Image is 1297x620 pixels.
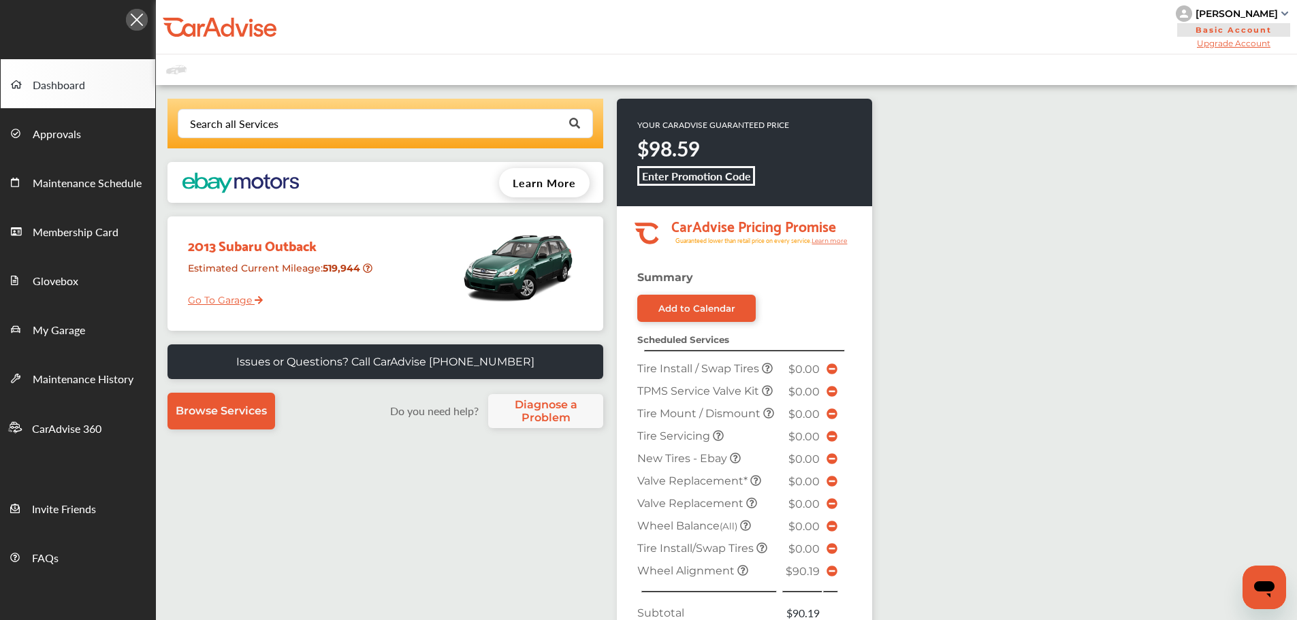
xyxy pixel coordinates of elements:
span: Diagnose a Problem [495,398,596,424]
span: Valve Replacement* [637,474,750,487]
span: $0.00 [788,408,820,421]
span: FAQs [32,550,59,568]
span: $0.00 [788,363,820,376]
span: Glovebox [33,273,78,291]
span: Learn More [513,175,576,191]
a: Go To Garage [178,284,263,310]
label: Do you need help? [383,403,485,419]
span: $0.00 [788,542,820,555]
span: Tire Install/Swap Tires [637,542,756,555]
span: Dashboard [33,77,85,95]
div: Search all Services [190,118,278,129]
span: New Tires - Ebay [637,452,730,465]
span: $0.00 [788,430,820,443]
span: $0.00 [788,520,820,533]
strong: $98.59 [637,134,700,163]
span: Tire Install / Swap Tires [637,362,762,375]
b: Enter Promotion Code [642,168,751,184]
span: Browse Services [176,404,267,417]
span: Tire Mount / Dismount [637,407,763,420]
a: Add to Calendar [637,295,756,322]
a: Dashboard [1,59,155,108]
span: TPMS Service Valve Kit [637,385,762,397]
a: Diagnose a Problem [488,394,603,428]
span: Maintenance History [33,371,133,389]
tspan: Guaranteed lower than retail price on every service. [675,236,812,245]
span: $90.19 [786,565,820,578]
div: Estimated Current Mileage : [178,257,377,291]
span: $0.00 [788,497,820,510]
span: $0.00 [788,475,820,488]
span: Upgrade Account [1176,38,1292,48]
img: sCxJUJ+qAmfqhQGDUl18vwLg4ZYJ6CxN7XmbOMBAAAAAElFTkSuQmCC [1281,12,1288,16]
small: (All) [720,521,737,532]
span: Wheel Balance [637,519,740,532]
img: placeholder_car.fcab19be.svg [166,61,187,78]
strong: Scheduled Services [637,334,729,345]
a: Issues or Questions? Call CarAdvise [PHONE_NUMBER] [167,344,603,379]
span: Membership Card [33,224,118,242]
div: Add to Calendar [658,303,735,314]
a: Approvals [1,108,155,157]
span: Approvals [33,126,81,144]
span: Valve Replacement [637,497,746,510]
span: My Garage [33,322,85,340]
strong: Summary [637,271,693,284]
tspan: Learn more [812,237,848,244]
img: mobile_8161_st0640_046.jpg [460,223,576,312]
p: Issues or Questions? Call CarAdvise [PHONE_NUMBER] [236,355,534,368]
tspan: CarAdvise Pricing Promise [671,213,836,238]
a: Membership Card [1,206,155,255]
a: Maintenance History [1,353,155,402]
div: [PERSON_NAME] [1196,7,1278,20]
span: Tire Servicing [637,429,713,442]
span: Wheel Alignment [637,564,737,577]
a: Glovebox [1,255,155,304]
iframe: Button to launch messaging window [1243,566,1286,609]
span: Maintenance Schedule [33,175,142,193]
span: Invite Friends [32,501,96,519]
p: YOUR CARADVISE GUARANTEED PRICE [637,119,789,131]
a: Maintenance Schedule [1,157,155,206]
span: CarAdvise 360 [32,421,101,438]
strong: 519,944 [323,262,363,274]
div: 2013 Subaru Outback [178,223,377,257]
a: My Garage [1,304,155,353]
img: knH8PDtVvWoAbQRylUukY18CTiRevjo20fAtgn5MLBQj4uumYvk2MzTtcAIzfGAtb1XOLVMAvhLuqoNAbL4reqehy0jehNKdM... [1176,5,1192,22]
a: Browse Services [167,393,275,429]
span: $0.00 [788,385,820,398]
img: Icon.5fd9dcc7.svg [126,9,148,31]
span: Basic Account [1177,23,1290,37]
span: $0.00 [788,453,820,466]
